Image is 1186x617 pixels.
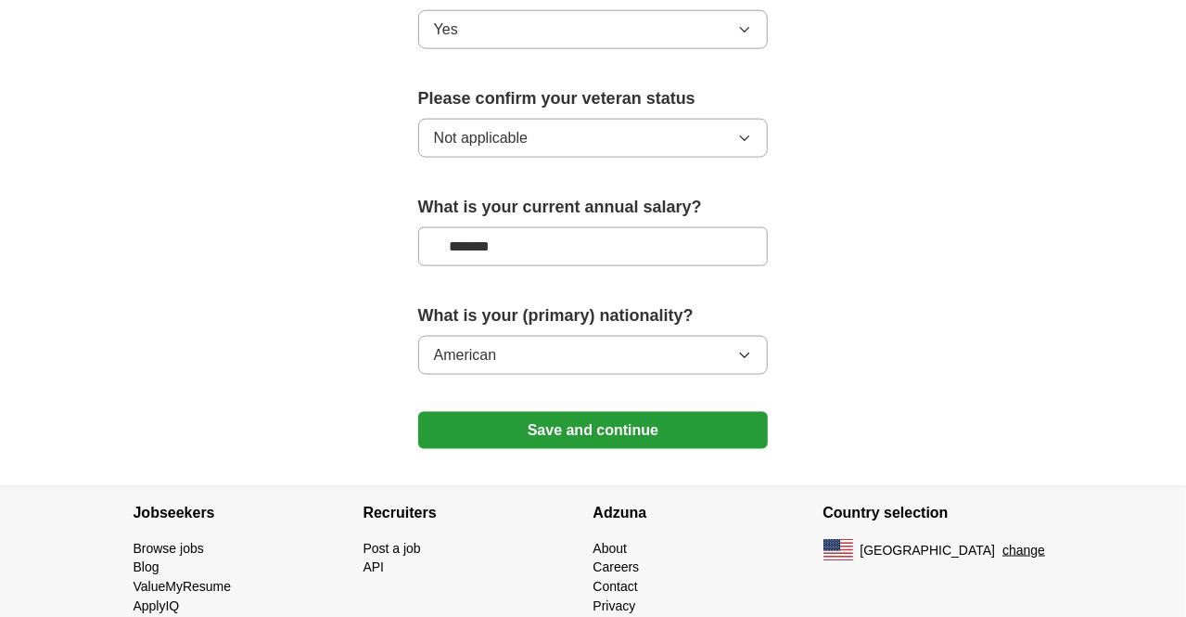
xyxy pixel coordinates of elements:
[434,19,458,41] span: Yes
[418,303,769,328] label: What is your (primary) nationality?
[363,560,385,575] a: API
[363,541,421,556] a: Post a job
[593,599,636,614] a: Privacy
[593,580,638,595] a: Contact
[593,541,628,556] a: About
[418,412,769,449] button: Save and continue
[134,560,159,575] a: Blog
[418,10,769,49] button: Yes
[823,487,1053,539] h4: Country selection
[418,195,769,220] label: What is your current annual salary?
[134,599,180,614] a: ApplyIQ
[134,541,204,556] a: Browse jobs
[434,344,497,366] span: American
[434,127,528,149] span: Not applicable
[418,86,769,111] label: Please confirm your veteran status
[418,336,769,375] button: American
[134,580,232,595] a: ValueMyResume
[418,119,769,158] button: Not applicable
[593,560,640,575] a: Careers
[1002,541,1045,560] button: change
[823,539,853,561] img: US flag
[861,541,996,560] span: [GEOGRAPHIC_DATA]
